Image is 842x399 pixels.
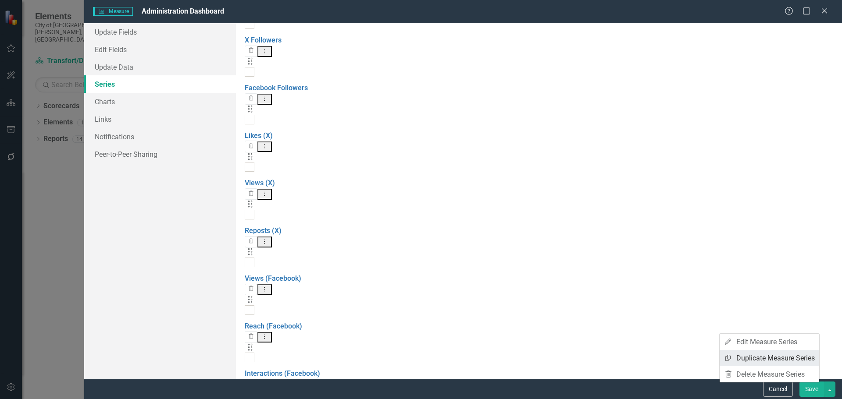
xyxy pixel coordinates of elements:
[720,350,819,366] a: Duplicate Measure Series
[84,145,236,163] a: Peer-to-Peer Sharing
[245,36,282,44] a: X Followers
[93,7,133,16] span: Measure
[142,7,224,15] span: Administration Dashboard
[720,366,819,382] a: Delete Measure Series
[245,131,273,140] a: Likes (X)
[84,58,236,76] a: Update Data
[84,93,236,110] a: Charts
[245,322,302,330] a: Reach (Facebook)
[763,381,793,397] button: Cancel
[245,369,320,378] a: Interactions (Facebook)
[799,381,824,397] button: Save
[84,23,236,41] a: Update Fields
[245,179,275,187] a: Views (X)
[245,274,301,282] a: Views (Facebook)
[84,75,236,93] a: Series
[245,84,308,92] a: Facebook Followers
[84,110,236,128] a: Links
[84,41,236,58] a: Edit Fields
[245,226,282,235] a: Reposts (X)
[720,334,819,350] a: Edit Measure Series
[84,128,236,145] a: Notifications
